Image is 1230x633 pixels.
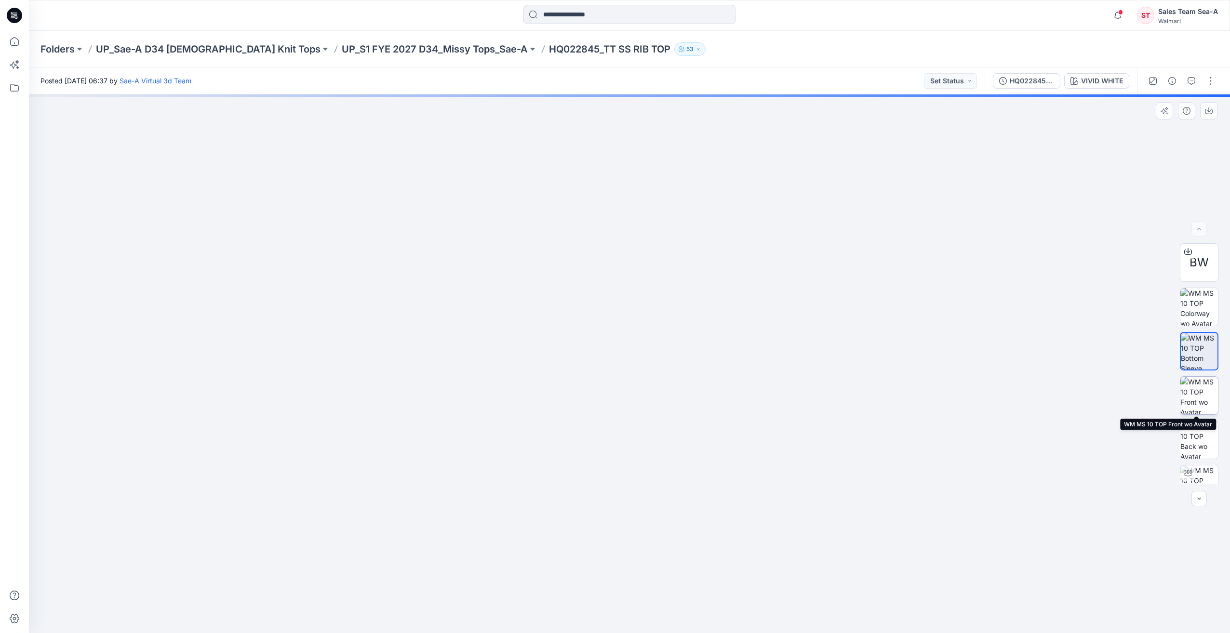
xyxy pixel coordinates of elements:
img: WM MS 10 TOP Turntable with Avatar [1180,465,1218,503]
p: HQ022845_TT SS RIB TOP [549,42,670,56]
img: WM MS 10 TOP Bottom Sleeve Side Long Slv 2 [1181,333,1217,369]
img: WM MS 10 TOP Front wo Avatar [1180,377,1218,414]
button: 53 [674,42,706,56]
div: HQ022845_PP_FULL COLORWAYS [1010,76,1054,86]
div: ST [1137,7,1154,24]
p: 53 [686,44,694,54]
a: UP_Sae-A D34 [DEMOGRAPHIC_DATA] Knit Tops [96,42,321,56]
div: Sales Team Sea-A [1158,6,1218,17]
button: HQ022845_PP_FULL COLORWAYS [993,73,1060,89]
a: Sae-A Virtual 3d Team [120,77,191,85]
a: Folders [40,42,75,56]
span: BW [1190,254,1209,271]
button: VIVID WHITE [1064,73,1129,89]
img: WM MS 10 TOP Back wo Avatar [1180,421,1218,459]
button: Details [1164,73,1180,89]
span: Posted [DATE] 06:37 by [40,76,191,86]
div: VIVID WHITE [1081,76,1123,86]
img: WM MS 10 TOP Colorway wo Avatar [1180,288,1218,326]
div: Walmart [1158,17,1218,25]
a: UP_S1 FYE 2027 D34_Missy Tops_Sae-A [342,42,528,56]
